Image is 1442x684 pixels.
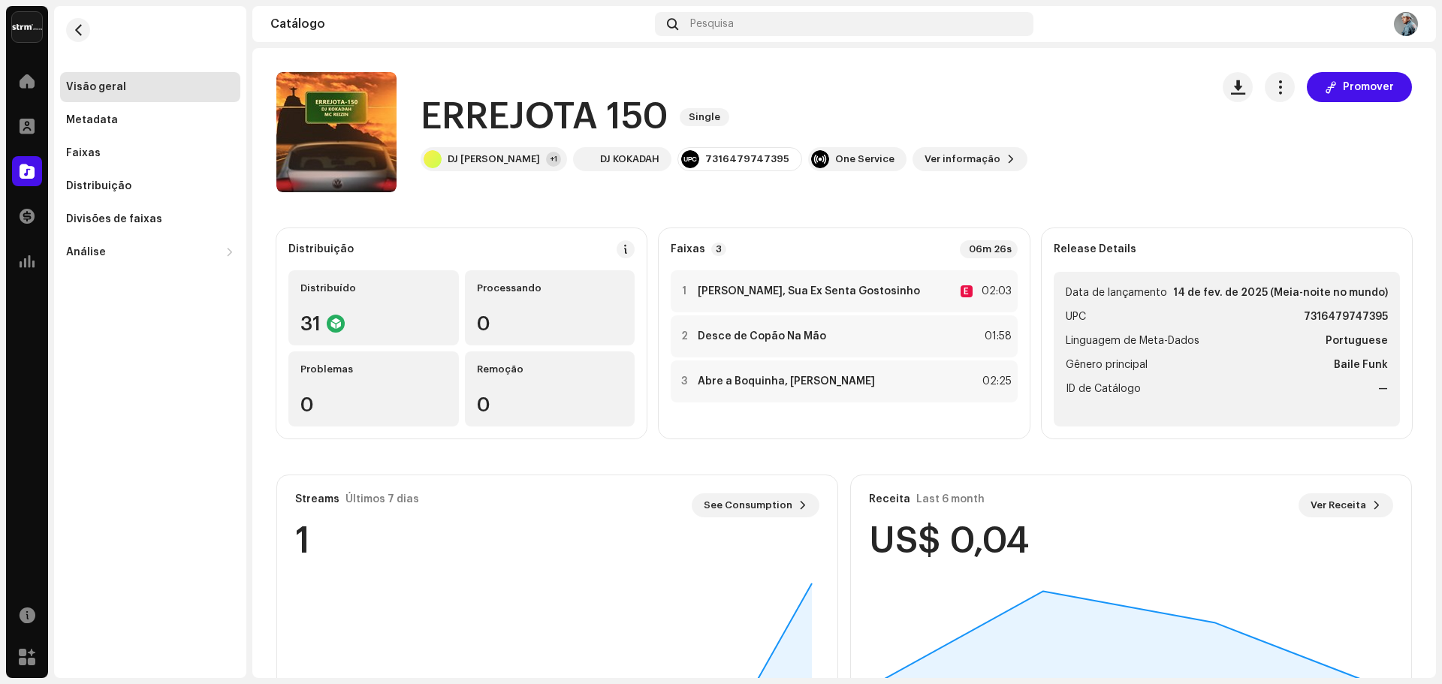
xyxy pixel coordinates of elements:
div: Distribuído [300,282,447,294]
img: 57896b94-0bdd-4811-877a-2a8f4e956b21 [1394,12,1418,36]
button: Ver informação [913,147,1027,171]
span: Data de lançamento [1066,284,1167,302]
span: See Consumption [704,490,792,520]
strong: Faixas [671,243,705,255]
div: Catálogo [270,18,649,30]
strong: Release Details [1054,243,1136,255]
img: 96dcb47b-a75c-4e67-9318-6c4f6012a1e6 [576,150,594,168]
strong: — [1378,380,1388,398]
strong: Abre a Boquinha, [PERSON_NAME] [698,375,875,387]
p-badge: 3 [711,243,726,256]
span: Ver informação [925,144,1000,174]
div: Análise [66,246,106,258]
span: Gênero principal [1066,356,1148,374]
re-m-nav-item: Distribuição [60,171,240,201]
span: UPC [1066,308,1086,326]
button: Promover [1307,72,1412,102]
div: 7316479747395 [705,153,789,165]
span: Promover [1343,72,1394,102]
div: Faixas [66,147,101,159]
strong: Desce de Copão Na Mão [698,330,826,342]
div: 01:58 [979,327,1012,345]
re-m-nav-item: Divisões de faixas [60,204,240,234]
div: Visão geral [66,81,126,93]
span: Single [680,108,729,126]
div: One Service [835,153,894,165]
div: DJ KOKADAH [600,153,659,165]
div: Last 6 month [916,493,985,505]
button: Ver Receita [1299,493,1393,517]
div: Streams [295,493,339,505]
div: Divisões de faixas [66,213,162,225]
span: Ver Receita [1311,490,1366,520]
re-m-nav-item: Metadata [60,105,240,135]
strong: 14 de fev. de 2025 (Meia-noite no mundo) [1173,284,1388,302]
img: 408b884b-546b-4518-8448-1008f9c76b02 [12,12,42,42]
button: See Consumption [692,493,819,517]
div: +1 [546,152,561,167]
span: ID de Catálogo [1066,380,1141,398]
re-m-nav-dropdown: Análise [60,237,240,267]
h1: ERREJOTA 150 [421,93,668,141]
div: E [961,285,973,297]
div: Processando [477,282,623,294]
strong: Baile Funk [1334,356,1388,374]
div: Receita [869,493,910,505]
div: 02:25 [979,372,1012,390]
div: 06m 26s [960,240,1018,258]
div: Problemas [300,363,447,375]
strong: Portuguese [1326,332,1388,350]
div: Últimos 7 dias [345,493,419,505]
div: Metadata [66,114,118,126]
span: Pesquisa [690,18,734,30]
div: 02:03 [979,282,1012,300]
div: Distribuição [66,180,131,192]
div: Remoção [477,363,623,375]
div: Distribuição [288,243,354,255]
strong: 7316479747395 [1304,308,1388,326]
re-m-nav-item: Visão geral [60,72,240,102]
span: Linguagem de Meta-Dados [1066,332,1199,350]
div: DJ [PERSON_NAME] [448,153,540,165]
re-m-nav-item: Faixas [60,138,240,168]
strong: [PERSON_NAME], Sua Ex Senta Gostosinho [698,285,920,297]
